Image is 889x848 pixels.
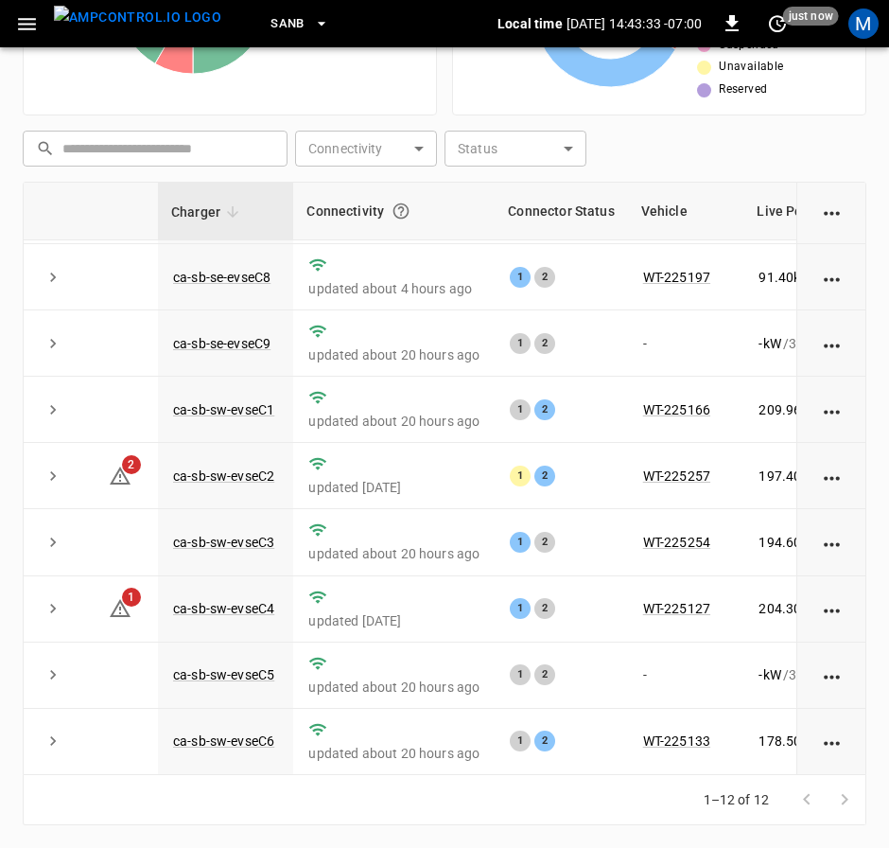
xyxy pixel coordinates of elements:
[758,665,868,684] div: / 360 kW
[820,202,844,221] div: action cell options
[173,733,274,749] a: ca-sb-sw-evseC6
[848,9,879,39] div: profile-icon
[643,601,710,616] a: WT-225127
[534,466,555,486] div: 2
[758,334,868,353] div: / 360 kW
[758,268,868,287] div: / 360 kW
[534,731,555,751] div: 2
[173,336,270,351] a: ca-sb-se-evseC9
[39,263,67,291] button: expand row
[122,588,141,607] span: 1
[510,664,531,685] div: 1
[173,667,274,682] a: ca-sb-sw-evseC5
[534,664,555,685] div: 2
[39,727,67,755] button: expand row
[758,467,819,486] p: 197.40 kW
[39,396,67,424] button: expand row
[510,598,531,619] div: 1
[384,194,418,228] button: Connection between the charger and our software.
[308,412,479,431] p: updated about 20 hours ago
[758,400,819,419] p: 209.96 kW
[39,528,67,556] button: expand row
[263,6,337,43] button: SanB
[758,599,868,618] div: / 360 kW
[628,310,744,377] td: -
[510,267,531,288] div: 1
[758,732,868,751] div: / 360 kW
[510,399,531,420] div: 1
[758,268,811,287] p: 91.40 kW
[109,600,131,615] a: 1
[495,183,627,240] th: Connector Status
[820,533,844,552] div: action cell options
[534,333,555,354] div: 2
[643,402,710,417] a: WT-225166
[510,333,531,354] div: 1
[173,270,270,285] a: ca-sb-se-evseC8
[758,334,780,353] p: - kW
[534,532,555,553] div: 2
[820,268,844,287] div: action cell options
[758,599,819,618] p: 204.30 kW
[719,58,783,77] span: Unavailable
[308,345,479,364] p: updated about 20 hours ago
[308,544,479,563] p: updated about 20 hours ago
[308,678,479,697] p: updated about 20 hours ago
[173,468,274,484] a: ca-sb-sw-evseC2
[704,790,770,809] p: 1–12 of 12
[743,183,883,240] th: Live Power
[643,270,710,285] a: WT-225197
[308,611,479,630] p: updated [DATE]
[308,478,479,497] p: updated [DATE]
[122,455,141,474] span: 2
[820,599,844,618] div: action cell options
[173,535,274,550] a: ca-sb-sw-evseC3
[783,7,839,26] span: just now
[39,462,67,490] button: expand row
[719,80,767,99] span: Reserved
[762,9,793,39] button: set refresh interval
[758,467,868,486] div: / 360 kW
[628,643,744,709] td: -
[510,532,531,553] div: 1
[758,400,868,419] div: / 360 kW
[534,399,555,420] div: 2
[758,732,819,751] p: 178.50 kW
[820,732,844,751] div: action cell options
[628,183,744,240] th: Vehicle
[534,598,555,619] div: 2
[171,201,245,223] span: Charger
[643,535,710,550] a: WT-225254
[820,334,844,353] div: action cell options
[643,733,710,749] a: WT-225133
[510,731,531,751] div: 1
[173,601,274,616] a: ca-sb-sw-evseC4
[510,466,531,486] div: 1
[270,13,305,35] span: SanB
[39,329,67,358] button: expand row
[39,661,67,689] button: expand row
[820,400,844,419] div: action cell options
[497,14,563,33] p: Local time
[643,468,710,484] a: WT-225257
[567,14,702,33] p: [DATE] 14:43:33 -07:00
[306,194,481,228] div: Connectivity
[109,468,131,483] a: 2
[758,533,868,552] div: / 360 kW
[54,6,221,29] img: ampcontrol.io logo
[820,665,844,684] div: action cell options
[758,533,819,552] p: 194.60 kW
[534,267,555,288] div: 2
[308,744,479,763] p: updated about 20 hours ago
[308,279,479,298] p: updated about 4 hours ago
[758,665,780,684] p: - kW
[820,467,844,486] div: action cell options
[39,594,67,623] button: expand row
[173,402,274,417] a: ca-sb-sw-evseC1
